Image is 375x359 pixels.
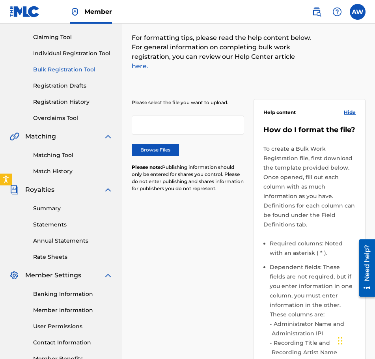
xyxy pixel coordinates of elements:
[132,164,162,170] span: Please note:
[132,144,179,156] label: Browse Files
[33,33,113,41] a: Claiming Tool
[344,109,356,116] span: Hide
[70,7,80,17] img: Top Rightsholder
[312,7,321,17] img: search
[25,185,54,194] span: Royalties
[33,114,113,122] a: Overclaims Tool
[270,239,356,262] li: Required columns: Noted with an asterisk ( * ).
[33,151,113,159] a: Matching Tool
[338,329,343,353] div: Drag
[33,82,113,90] a: Registration Drafts
[272,338,356,357] li: Recording Title and Recording Artist Name
[33,204,113,213] a: Summary
[350,4,366,20] div: User Menu
[132,62,148,70] a: here.
[263,109,296,116] span: Help content
[33,237,113,245] a: Annual Statements
[33,338,113,347] a: Contact Information
[336,321,375,359] iframe: Chat Widget
[263,125,356,135] h5: How do I format the file?
[33,221,113,229] a: Statements
[309,4,325,20] a: Public Search
[9,271,19,280] img: Member Settings
[33,65,113,74] a: Bulk Registration Tool
[353,236,375,300] iframe: Resource Center
[33,306,113,314] a: Member Information
[132,99,244,106] p: Please select the file you want to upload.
[332,7,342,17] img: help
[272,319,356,338] li: Administrator Name and Administration IPI
[33,290,113,298] a: Banking Information
[84,7,112,16] span: Member
[132,164,244,192] p: Publishing information should only be entered for shares you control. Please do not enter publish...
[329,4,345,20] div: Help
[33,167,113,176] a: Match History
[103,271,113,280] img: expand
[9,6,40,17] img: MLC Logo
[33,253,113,261] a: Rate Sheets
[25,271,81,280] span: Member Settings
[33,98,113,106] a: Registration History
[33,49,113,58] a: Individual Registration Tool
[33,322,113,331] a: User Permissions
[103,132,113,141] img: expand
[9,185,19,194] img: Royalties
[9,132,19,141] img: Matching
[263,144,356,229] p: To create a Bulk Work Registration file, first download the template provided below. Once opened,...
[25,132,56,141] span: Matching
[132,33,312,71] p: For formatting tips, please read the help content below. For general information on completing bu...
[103,185,113,194] img: expand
